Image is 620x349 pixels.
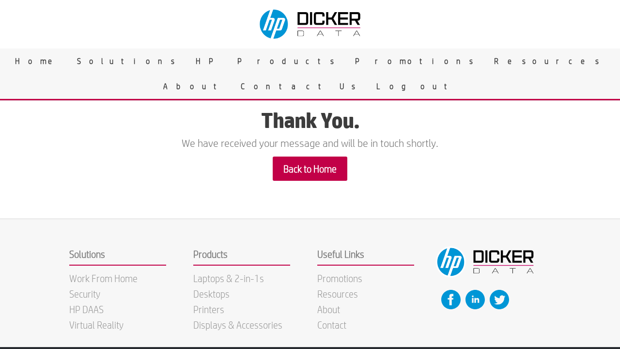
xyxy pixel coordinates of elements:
a: Contact [317,319,346,331]
strong: Products [193,248,290,266]
a: Logout [369,74,464,99]
a: About [156,74,233,99]
img: Dicker Data Logo [432,243,541,281]
strong: Solutions [69,248,166,266]
a: Virtual Reality [69,319,124,331]
a: Solutions [70,48,188,74]
a: Contact Us [233,74,369,99]
a: Security [69,288,100,300]
a: Promotions [317,272,362,284]
a: Desktops [193,288,230,300]
img: Dicker Data & HP [254,5,368,44]
a: Laptops & 2-in-1s [193,272,264,284]
a: Displays & Accessories [193,319,282,331]
a: HP DAAS [69,303,104,315]
p: We have received your message and will be in touch shortly. [62,137,558,149]
a: Printers [193,303,224,315]
a: Home [8,48,70,74]
a: Work From Home [69,272,138,284]
strong: Useful Links [317,248,414,266]
a: Resources [317,288,358,300]
a: Resources [487,48,613,74]
a: Back to Home [273,157,347,181]
a: Promotions [348,48,487,74]
a: About [317,303,340,315]
h1: Thank You. [62,109,558,138]
a: HP Products [188,48,348,74]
